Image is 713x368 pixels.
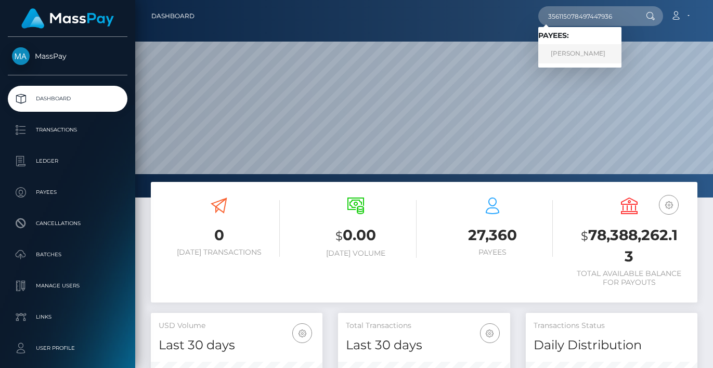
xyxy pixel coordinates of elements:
[151,5,195,27] a: Dashboard
[8,242,127,268] a: Batches
[8,179,127,205] a: Payees
[295,225,417,246] h3: 0.00
[12,185,123,200] p: Payees
[8,304,127,330] a: Links
[534,336,690,354] h4: Daily Distribution
[21,8,114,29] img: MassPay Logo
[159,321,315,331] h5: USD Volume
[8,51,127,61] span: MassPay
[8,335,127,361] a: User Profile
[159,336,315,354] h4: Last 30 days
[12,278,123,294] p: Manage Users
[295,249,417,258] h6: [DATE] Volume
[12,247,123,262] p: Batches
[12,216,123,231] p: Cancellations
[12,309,123,325] p: Links
[8,117,127,143] a: Transactions
[568,225,690,267] h3: 78,388,262.13
[8,211,127,236] a: Cancellations
[538,44,621,63] a: [PERSON_NAME]
[538,6,636,26] input: Search...
[159,248,280,257] h6: [DATE] Transactions
[335,229,343,243] small: $
[159,225,280,245] h3: 0
[568,269,690,287] h6: Total Available Balance for Payouts
[12,153,123,169] p: Ledger
[538,31,621,40] h6: Payees:
[346,321,502,331] h5: Total Transactions
[432,248,553,257] h6: Payees
[581,229,588,243] small: $
[12,47,30,65] img: MassPay
[12,122,123,138] p: Transactions
[432,225,553,245] h3: 27,360
[8,273,127,299] a: Manage Users
[534,321,690,331] h5: Transactions Status
[346,336,502,354] h4: Last 30 days
[8,148,127,174] a: Ledger
[12,340,123,356] p: User Profile
[8,86,127,112] a: Dashboard
[12,91,123,107] p: Dashboard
